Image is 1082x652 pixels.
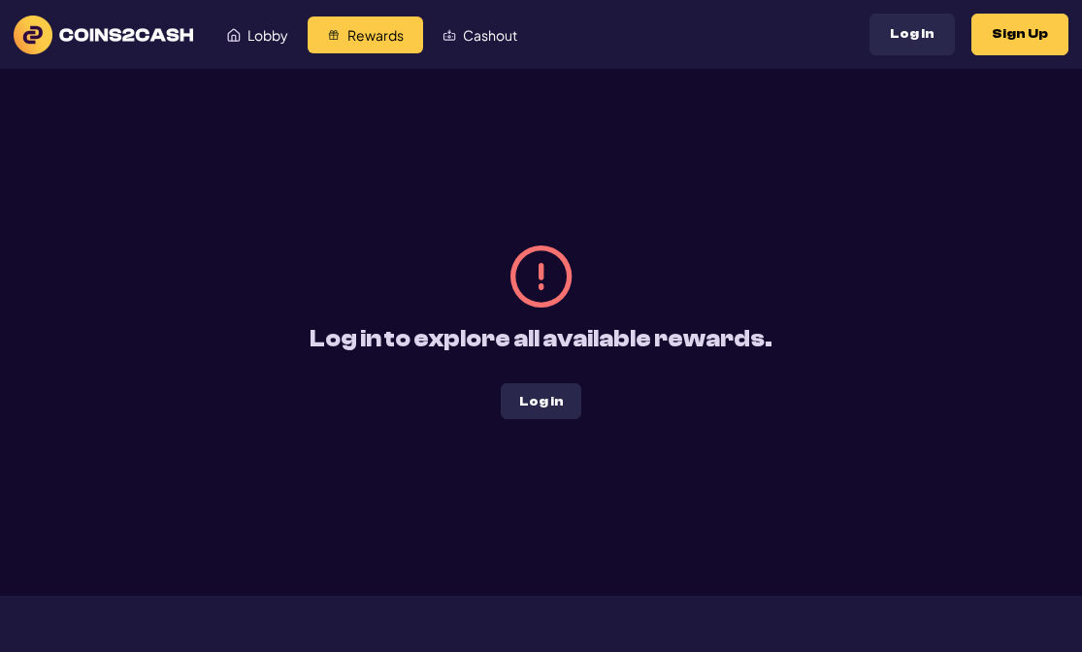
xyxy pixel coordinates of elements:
[14,16,193,54] img: logo text
[501,383,581,419] button: Log in
[208,16,308,53] a: Lobby
[463,28,517,42] span: Cashout
[519,395,564,408] span: Log in
[308,16,423,53] a: Rewards
[247,28,288,42] span: Lobby
[423,16,537,53] a: Cashout
[347,28,404,42] span: Rewards
[869,14,955,55] button: Log In
[327,28,341,42] img: Rewards
[227,28,241,42] img: Lobby
[310,321,772,357] p: Log in to explore all available rewards.
[971,14,1068,55] button: Sign Up
[443,28,456,42] img: Cashout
